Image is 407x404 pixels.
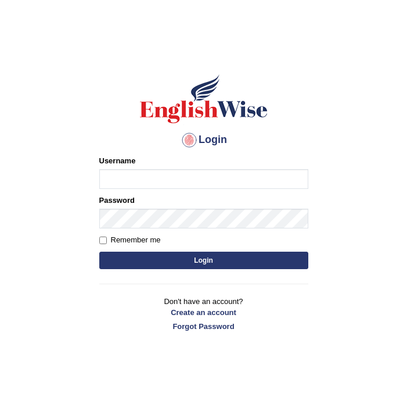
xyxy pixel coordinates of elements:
h4: Login [99,131,308,149]
label: Password [99,195,135,206]
input: Remember me [99,237,107,244]
p: Don't have an account? [99,296,308,332]
a: Create an account [99,307,308,318]
label: Remember me [99,234,161,246]
a: Forgot Password [99,321,308,332]
img: Logo of English Wise sign in for intelligent practice with AI [138,73,270,125]
label: Username [99,155,136,166]
button: Login [99,252,308,269]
